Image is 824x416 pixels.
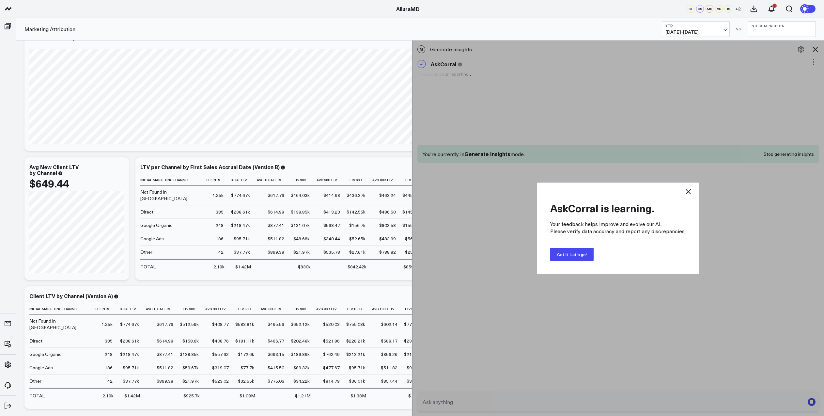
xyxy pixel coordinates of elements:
[123,378,139,384] div: $37.77k
[298,264,311,270] div: $830k
[291,222,310,229] div: $131.07k
[323,249,340,255] div: $535.78
[24,25,75,33] a: Marketing Attribution
[381,364,397,371] div: $511.82
[29,318,89,331] div: Not Found in [GEOGRAPHIC_DATA]
[120,351,139,358] div: $218.47k
[235,338,254,344] div: $181.11k
[346,351,365,358] div: $213.21k
[182,338,199,344] div: $158.6k
[402,222,421,229] div: $155.37k
[231,192,250,199] div: $774.67k
[323,209,340,215] div: $413.23
[407,364,423,371] div: $95.71k
[346,175,371,185] th: Ltv 60d
[772,4,777,8] div: 2
[212,364,229,371] div: $319.07
[346,321,365,328] div: $755.08k
[323,321,340,328] div: $520.03
[105,364,113,371] div: 186
[241,364,254,371] div: $77.7k
[550,196,686,214] h2: AskCorral is learning.
[145,304,179,314] th: Avg Total Ltv
[216,222,224,229] div: 248
[268,378,284,384] div: $775.06
[157,378,173,384] div: $899.38
[235,304,260,314] th: Ltv 60d
[293,249,310,255] div: $21.97k
[140,163,280,170] div: LTV per Channel by First Sales Accrual Date (Version B)
[379,209,396,215] div: $486.50
[29,292,113,299] div: Client LTV by Channel (Version A)
[180,351,199,358] div: $138.85k
[371,304,403,314] th: Avg 180d Ltv
[182,378,199,384] div: $21.97k
[379,222,396,229] div: $803.58
[735,7,741,11] span: + 2
[240,392,255,399] div: $1.09M
[124,392,140,399] div: $1.42M
[218,249,224,255] div: 42
[291,192,310,199] div: $464.03k
[140,235,164,242] div: Google Ads
[212,321,229,328] div: $408.77
[229,175,256,185] th: Total Ltv
[550,220,686,235] p: Your feedback helps improve and evolve our AI. Please verify data accuracy and report any discrep...
[550,248,594,261] button: Got it. Let's go!
[268,249,284,255] div: $899.38
[349,235,365,242] div: $52.65k
[260,304,290,314] th: Avg 60d Ltv
[180,321,199,328] div: $512.59k
[379,235,396,242] div: $482.99
[405,235,421,242] div: $56.73k
[105,351,113,358] div: 248
[238,351,254,358] div: $172.6k
[140,175,206,185] th: Initial Marketing Channel
[212,192,224,199] div: 1.25k
[323,235,340,242] div: $340.44
[290,175,316,185] th: Ltv 30d
[734,5,742,13] button: +2
[347,192,365,199] div: $436.37k
[408,392,424,399] div: $1.42M
[123,364,139,371] div: $95.71k
[157,364,173,371] div: $511.82
[140,189,200,202] div: Not Found in [GEOGRAPHIC_DATA]
[291,338,310,344] div: $202.48k
[290,304,316,314] th: Ltv 90d
[29,351,62,358] div: Google Organic
[696,5,704,13] div: CS
[662,21,730,37] button: YTD[DATE]-[DATE]
[665,24,726,27] b: YTD
[323,351,340,358] div: $762.49
[323,222,340,229] div: $598.47
[402,209,421,215] div: $145.77k
[295,392,311,399] div: $1.21M
[396,5,420,12] a: AlluraMD
[231,209,250,215] div: $238.61k
[29,364,53,371] div: Google Ads
[346,304,371,314] th: Ltv 180d
[213,264,225,270] div: 2.19k
[157,351,173,358] div: $877.41
[118,304,145,314] th: Total Ltv
[29,378,41,384] div: Other
[120,338,139,344] div: $238.61k
[347,209,365,215] div: $142.55k
[323,378,340,384] div: $814.79
[120,321,139,328] div: $774.67k
[216,209,224,215] div: 385
[205,304,235,314] th: Avg 30d Ltv
[316,175,346,185] th: Avg 30d Ltv
[350,392,366,399] div: $1.38M
[323,192,340,199] div: $414.68
[234,249,250,255] div: $37.77k
[349,222,365,229] div: $156.7k
[293,378,310,384] div: $34.22k
[687,5,694,13] div: SF
[291,321,310,328] div: $652.12k
[235,264,251,270] div: $1.42M
[291,209,310,215] div: $138.85k
[140,209,153,215] div: Direct
[316,304,346,314] th: Avg 90d Ltv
